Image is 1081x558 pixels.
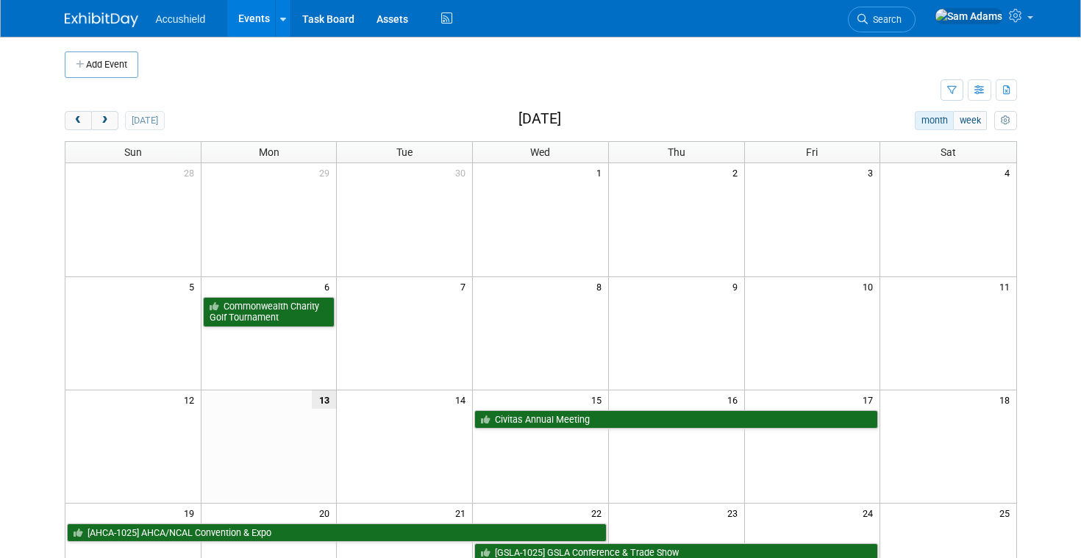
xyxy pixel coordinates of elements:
[668,146,685,158] span: Thu
[67,523,607,543] a: [AHCA-1025] AHCA/NCAL Convention & Expo
[998,277,1016,296] span: 11
[188,277,201,296] span: 5
[868,14,902,25] span: Search
[861,504,880,522] span: 24
[941,146,956,158] span: Sat
[65,111,92,130] button: prev
[998,390,1016,409] span: 18
[182,390,201,409] span: 12
[396,146,413,158] span: Tue
[318,163,336,182] span: 29
[806,146,818,158] span: Fri
[518,111,561,127] h2: [DATE]
[994,111,1016,130] button: myCustomButton
[318,504,336,522] span: 20
[203,297,335,327] a: Commonwealth Charity Golf Tournament
[124,146,142,158] span: Sun
[866,163,880,182] span: 3
[953,111,987,130] button: week
[530,146,550,158] span: Wed
[726,504,744,522] span: 23
[91,111,118,130] button: next
[848,7,916,32] a: Search
[323,277,336,296] span: 6
[454,390,472,409] span: 14
[65,12,138,27] img: ExhibitDay
[861,390,880,409] span: 17
[474,410,878,429] a: Civitas Annual Meeting
[590,504,608,522] span: 22
[65,51,138,78] button: Add Event
[1003,163,1016,182] span: 4
[454,163,472,182] span: 30
[590,390,608,409] span: 15
[935,8,1003,24] img: Sam Adams
[1001,116,1010,126] i: Personalize Calendar
[156,13,206,25] span: Accushield
[595,277,608,296] span: 8
[731,163,744,182] span: 2
[915,111,954,130] button: month
[259,146,279,158] span: Mon
[861,277,880,296] span: 10
[454,504,472,522] span: 21
[182,504,201,522] span: 19
[595,163,608,182] span: 1
[312,390,336,409] span: 13
[731,277,744,296] span: 9
[125,111,164,130] button: [DATE]
[998,504,1016,522] span: 25
[459,277,472,296] span: 7
[726,390,744,409] span: 16
[182,163,201,182] span: 28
